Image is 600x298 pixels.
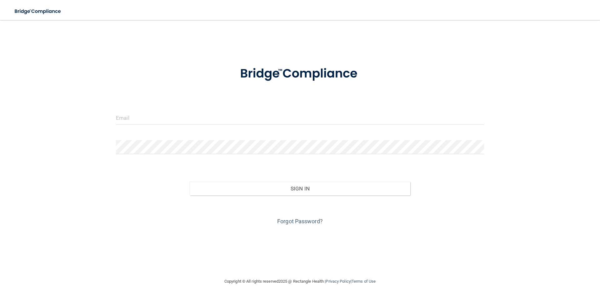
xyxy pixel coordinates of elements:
[326,279,350,284] a: Privacy Policy
[190,182,411,195] button: Sign In
[227,58,373,90] img: bridge_compliance_login_screen.278c3ca4.svg
[116,111,484,125] input: Email
[277,218,323,225] a: Forgot Password?
[9,5,67,18] img: bridge_compliance_login_screen.278c3ca4.svg
[352,279,376,284] a: Terms of Use
[186,271,414,291] div: Copyright © All rights reserved 2025 @ Rectangle Health | |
